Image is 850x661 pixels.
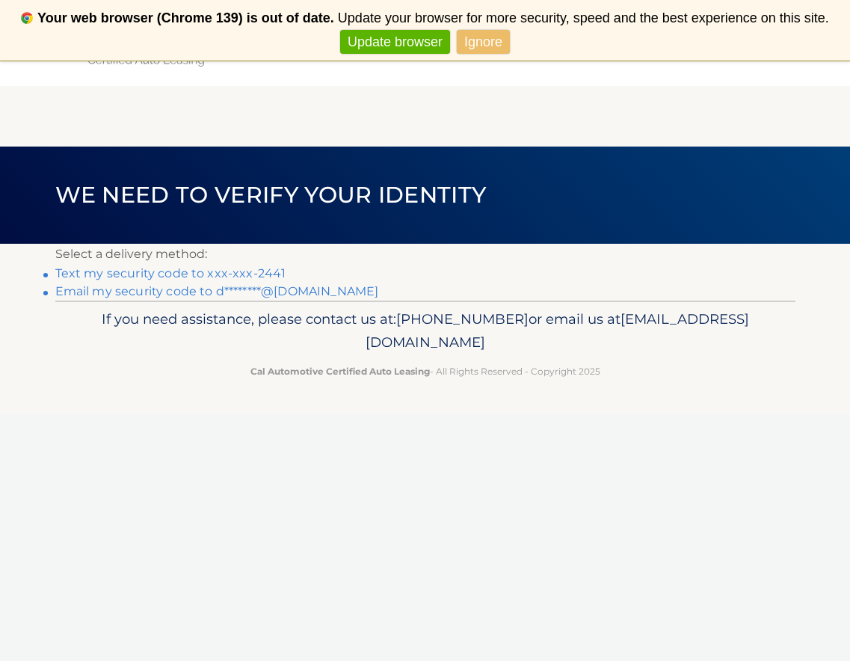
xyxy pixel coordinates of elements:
span: We need to verify your identity [55,181,487,209]
p: If you need assistance, please contact us at: or email us at [65,307,786,355]
span: Update your browser for more security, speed and the best experience on this site. [338,10,829,25]
a: Update browser [340,30,450,55]
a: Email my security code to d********@[DOMAIN_NAME] [55,284,379,298]
a: Text my security code to xxx-xxx-2441 [55,266,286,280]
strong: Cal Automotive Certified Auto Leasing [250,366,430,377]
a: Ignore [457,30,510,55]
p: Select a delivery method: [55,244,795,265]
p: - All Rights Reserved - Copyright 2025 [65,363,786,379]
span: [PHONE_NUMBER] [396,310,529,328]
b: Your web browser (Chrome 139) is out of date. [37,10,334,25]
